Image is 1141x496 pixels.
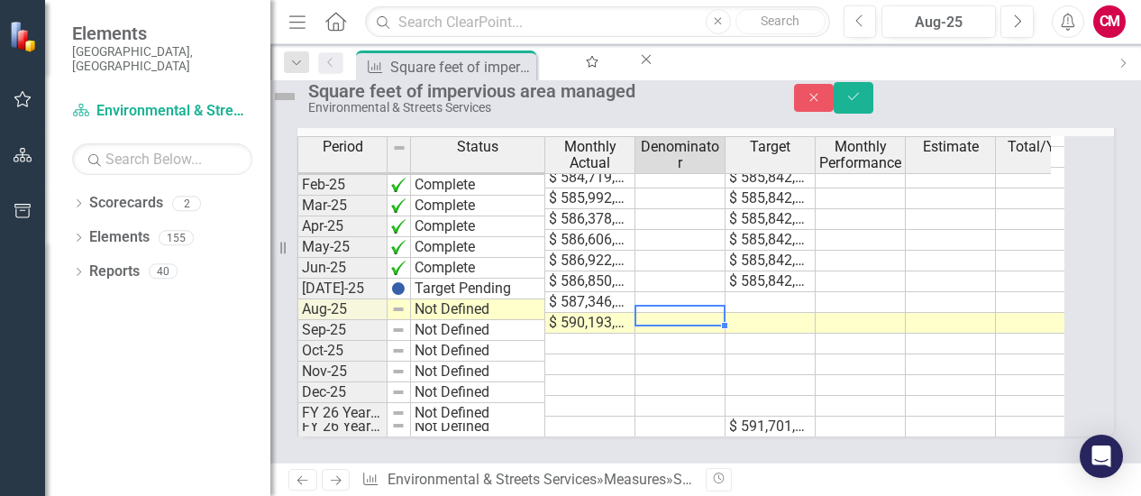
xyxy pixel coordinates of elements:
img: 8DAGhfEEPCf229AAAAAElFTkSuQmCC [391,385,406,400]
div: 40 [149,264,178,280]
img: BgCOk07PiH71IgAAAABJRU5ErkJggg== [391,281,406,296]
div: 2 [172,196,201,211]
img: 8DAGhfEEPCf229AAAAAElFTkSuQmCC [392,141,406,155]
td: Oct-25 [297,341,388,362]
td: Complete [411,196,545,216]
td: $ 585,842,707.22 [726,251,816,271]
td: $ 585,842,707.22 [726,188,816,209]
td: Jun-25 [297,258,388,279]
img: Not Defined [270,82,299,111]
span: Elements [72,23,252,44]
td: $ 586,850,778.16 [545,271,635,292]
td: $ 585,842,707.22 [726,168,816,188]
td: Complete [411,175,545,196]
img: pn3juVPvDdvCqu7vbYrEMDg6CUzabDQhiKWch+xf20x4ApKJKMwAAAABJRU5ErkJggg== [391,219,406,234]
td: Feb-25 [297,175,388,196]
small: [GEOGRAPHIC_DATA], [GEOGRAPHIC_DATA] [72,44,252,74]
td: Sep-25 [297,320,388,341]
div: Square feet of impervious area managed [308,81,758,101]
td: $ 587,346,623.21 [545,292,635,313]
button: Search [735,9,826,34]
a: My Favorites [540,51,637,73]
span: Total/YTD [1008,139,1074,155]
img: pn3juVPvDdvCqu7vbYrEMDg6CUzabDQhiKWch+xf20x4ApKJKMwAAAABJRU5ErkJggg== [391,261,406,275]
span: Status [457,139,498,155]
td: $ 590,193,163.66 [545,313,635,334]
span: Monthly Actual [549,139,631,170]
div: Square feet of impervious area managed [673,471,933,488]
td: Not Defined [411,341,545,362]
td: $ 591,701,134.29 [726,417,816,437]
a: Environmental & Streets Services [72,101,252,122]
td: Apr-25 [297,216,388,237]
td: Complete [411,258,545,279]
a: Elements [89,227,150,248]
img: 8DAGhfEEPCf229AAAAAElFTkSuQmCC [391,344,406,358]
img: 8DAGhfEEPCf229AAAAAElFTkSuQmCC [391,364,406,379]
td: Not Defined [411,382,545,403]
a: Reports [89,262,140,282]
img: pn3juVPvDdvCqu7vbYrEMDg6CUzabDQhiKWch+xf20x4ApKJKMwAAAABJRU5ErkJggg== [391,240,406,254]
td: Not Defined [411,362,545,382]
td: Complete [411,216,545,237]
td: Not Defined [411,320,545,341]
td: $ 585,992,761.50 [545,188,635,209]
div: Environmental & Streets Services [308,101,758,115]
td: Not Defined [411,403,545,424]
td: May-25 [297,237,388,258]
td: Not Defined [411,299,545,320]
td: Nov-25 [297,362,388,382]
td: $ 586,378,885.00 [545,209,635,230]
td: $ 586,606,415.70 [545,230,635,251]
img: ClearPoint Strategy [9,21,41,52]
td: Complete [411,237,545,258]
a: Scorecards [89,193,163,214]
span: Denominator [639,139,721,170]
a: Environmental & Streets Services [388,471,597,488]
td: Dec-25 [297,382,388,403]
button: Aug-25 [881,5,996,38]
td: FY 26 Year End [297,403,388,424]
span: Estimate [923,139,979,155]
span: Monthly Performance [819,139,901,170]
div: 155 [159,230,194,245]
td: FY 26 Year End [297,417,388,437]
img: 8DAGhfEEPCf229AAAAAElFTkSuQmCC [391,323,406,337]
div: Open Intercom Messenger [1080,435,1123,478]
img: 8DAGhfEEPCf229AAAAAElFTkSuQmCC [391,418,406,433]
button: CM [1093,5,1126,38]
img: 8DAGhfEEPCf229AAAAAElFTkSuQmCC [391,302,406,317]
img: 8DAGhfEEPCf229AAAAAElFTkSuQmCC [391,406,406,420]
td: Not Defined [411,417,545,437]
td: $ 585,842,707.22 [726,230,816,251]
img: pn3juVPvDdvCqu7vbYrEMDg6CUzabDQhiKWch+xf20x4ApKJKMwAAAABJRU5ErkJggg== [391,198,406,213]
td: $ 585,842,707.22 [726,271,816,292]
td: Aug-25 [297,299,388,320]
input: Search Below... [72,143,252,175]
div: Aug-25 [888,12,990,33]
input: Search ClearPoint... [365,6,829,38]
td: [DATE]-25 [297,279,388,299]
td: Mar-25 [297,196,388,216]
td: $ 585,842,707.22 [726,209,816,230]
span: Search [761,14,799,28]
span: Target [750,139,790,155]
div: » » [361,470,692,491]
td: $ 586,922,763.50 [545,251,635,271]
div: Square feet of impervious area managed [390,56,532,78]
div: My Favorites [556,68,621,90]
a: Measures [604,471,666,488]
td: $ 584,719,920.80 [545,168,635,188]
td: Target Pending [411,279,545,299]
img: pn3juVPvDdvCqu7vbYrEMDg6CUzabDQhiKWch+xf20x4ApKJKMwAAAABJRU5ErkJggg== [391,178,406,192]
span: Period [323,139,363,155]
